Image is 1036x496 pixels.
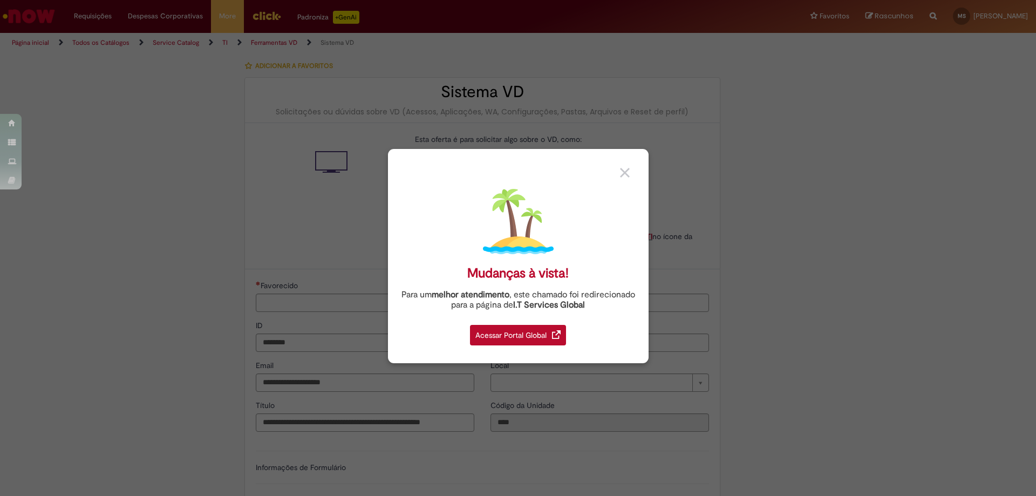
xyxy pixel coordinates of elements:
[552,330,561,339] img: redirect_link.png
[432,289,509,300] strong: melhor atendimento
[620,168,630,178] img: close_button_grey.png
[396,290,640,310] div: Para um , este chamado foi redirecionado para a página de
[470,325,566,345] div: Acessar Portal Global
[467,266,569,281] div: Mudanças à vista!
[470,319,566,345] a: Acessar Portal Global
[513,294,585,310] a: I.T Services Global
[483,186,554,257] img: island.png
